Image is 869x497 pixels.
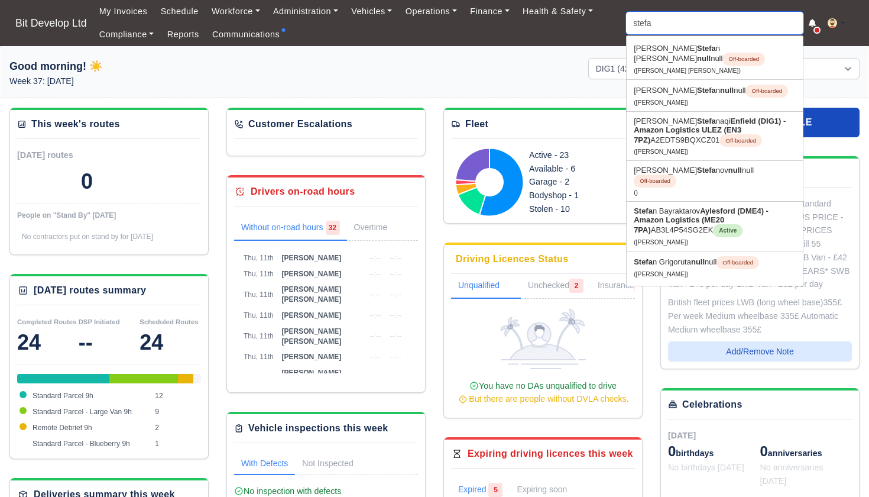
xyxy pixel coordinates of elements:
div: Customer Escalations [248,117,352,131]
span: [PERSON_NAME] [281,254,341,262]
strong: Stefa [697,117,716,125]
span: Active [713,224,742,237]
span: [PERSON_NAME] [281,311,341,319]
strong: null [691,257,705,266]
span: No anniversaries [DATE] [760,463,823,486]
span: --:-- [390,353,401,361]
iframe: Chat Widget [810,440,869,497]
div: Available - 6 [529,162,621,176]
strong: Enfield (DIG1) - Amazon Logistics ULEZ (EN3 7PZ) [634,117,786,144]
small: ([PERSON_NAME]) [634,99,688,106]
span: [PERSON_NAME] [PERSON_NAME] [281,285,341,304]
span: Thu, 11th [244,353,274,361]
span: --:-- [390,332,401,340]
div: anniversaries [760,442,852,461]
span: --:-- [390,311,401,319]
span: Off-boarded [634,175,676,188]
a: [PERSON_NAME]StefannullnullOff-boarded ([PERSON_NAME]) [627,80,803,111]
strong: Stefa [634,206,653,215]
div: Stolen - 10 [529,202,621,216]
span: Off-boarded [722,53,765,66]
span: --:-- [369,353,381,361]
a: [PERSON_NAME]StefanovnullnullOff-boarded () [627,161,803,201]
a: Unchecked [521,274,591,299]
button: Add/Remove Note [668,341,852,362]
div: Bodyshop - 1 [529,189,621,202]
h1: Good morning! ☀️ [9,58,281,75]
div: British fleet prices LWB (long wheel base)355£ Per week Medium wheelbase 335£ Automatic Medium wh... [668,296,852,336]
div: Drivers on-road hours [251,185,355,199]
span: --:-- [390,291,401,299]
small: () [634,189,638,196]
span: 0 [760,443,768,459]
div: 0 [81,170,93,193]
span: [DATE] [668,431,696,440]
div: This week's routes [31,117,120,131]
a: Compliance [93,23,161,46]
span: Thu, 11th [244,332,274,340]
span: No inspection with defects [234,486,341,496]
span: Standard Parcel - Blueberry 9h [33,440,130,448]
input: Search... [626,12,803,34]
a: Stefan GrigorutanullnullOff-boarded ([PERSON_NAME]) [627,251,803,283]
span: --:-- [390,254,401,262]
strong: null [697,54,711,63]
strong: Stefa [634,257,653,266]
strong: null [728,166,742,175]
span: Off-boarded [719,134,762,147]
span: --:-- [390,270,401,278]
div: Standard Parcel - Large Van 9h [109,374,179,383]
span: [PERSON_NAME] [281,353,341,361]
div: Garage - 2 [529,175,621,189]
p: Week 37: [DATE] [9,75,281,88]
span: Standard Parcel - Large Van 9h [33,408,132,416]
div: Vehicle inspections this week [248,421,388,435]
span: Remote Debrief 9h [33,424,92,432]
a: [PERSON_NAME]StefanaqiEnfield (DIG1) - Amazon Logistics ULEZ (EN3 7PZ)A2EDTS9BQXCZ01Off-boarded (... [627,112,803,161]
span: 0 [668,443,676,459]
span: No birthdays [DATE] [668,463,744,472]
td: 9 [152,404,201,420]
a: Communications [206,23,287,46]
strong: Stefa [697,86,716,95]
div: Expiring driving licences this week [468,447,633,461]
div: 24 [17,331,79,354]
span: Off-boarded [716,256,759,269]
span: 32 [326,221,340,235]
small: ([PERSON_NAME]) [634,149,688,155]
small: DSP Initiated [79,318,120,325]
span: Thu, 11th [244,291,274,299]
div: 24 [140,331,201,354]
small: Completed Routes [17,318,77,325]
span: Bit Develop Ltd [9,11,93,35]
span: No contractors put on stand by for [DATE] [22,233,153,241]
span: Thu, 11th [244,270,274,278]
span: Off-boarded [745,85,788,98]
small: Scheduled Routes [140,318,198,325]
strong: Stefa [697,166,716,175]
div: -- [79,331,140,354]
a: With Defects [234,453,295,475]
strong: Aylesford (DME4) - Amazon Logistics (ME20 7PA) [634,206,769,234]
div: Celebrations [682,398,742,412]
a: Insurance [591,274,655,299]
a: Unqualified [451,274,521,299]
div: [DATE] routes summary [34,283,146,298]
a: Overtime [347,216,411,241]
td: 12 [152,388,201,404]
div: [DATE] routes [17,149,109,162]
span: --:-- [369,270,381,278]
span: [PERSON_NAME] Cascais [PERSON_NAME] [281,369,341,397]
span: [PERSON_NAME] [PERSON_NAME] [281,327,341,346]
span: 2 [569,279,583,293]
small: ([PERSON_NAME] [PERSON_NAME]) [634,67,741,74]
div: Fleet [465,117,488,131]
strong: Stefa [697,44,716,53]
strong: null [720,86,734,95]
span: Standard Parcel 9h [33,392,93,400]
div: Remote Debrief 9h [178,374,193,383]
div: Driving Licences Status [456,252,569,266]
span: --:-- [369,332,381,340]
div: Standard Parcel - Blueberry 9h [193,374,201,383]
